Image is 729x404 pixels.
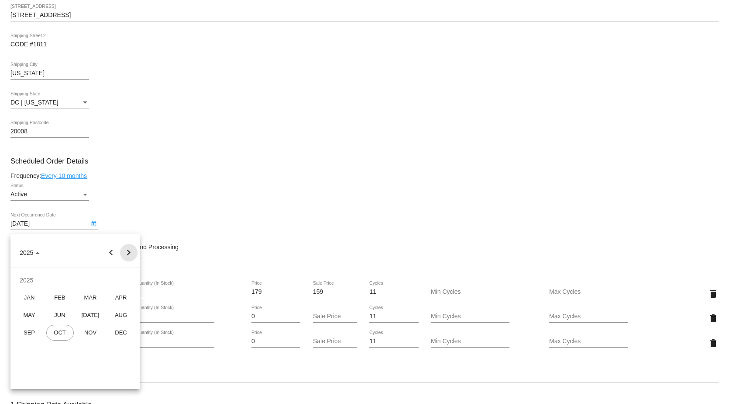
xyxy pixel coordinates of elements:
td: April 2025 [106,289,136,306]
div: SEP [16,325,43,341]
div: MAR [77,290,104,306]
div: FEB [46,290,74,306]
td: December 2025 [106,324,136,341]
div: AUG [107,307,135,323]
td: May 2025 [14,306,45,324]
button: Choose date [13,244,47,261]
button: Previous year [103,244,120,261]
div: APR [107,290,135,306]
td: March 2025 [75,289,106,306]
td: February 2025 [45,289,75,306]
td: January 2025 [14,289,45,306]
div: JUN [46,307,74,323]
td: July 2025 [75,306,106,324]
div: MAY [16,307,43,323]
div: NOV [77,325,104,341]
td: 2025 [14,272,136,289]
td: November 2025 [75,324,106,341]
td: October 2025 [45,324,75,341]
td: June 2025 [45,306,75,324]
button: Next year [120,244,138,261]
div: [DATE] [77,307,104,323]
div: JAN [16,290,43,306]
div: DEC [107,325,135,341]
span: 2025 [20,249,40,256]
td: September 2025 [14,324,45,341]
div: OCT [46,325,74,341]
td: August 2025 [106,306,136,324]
